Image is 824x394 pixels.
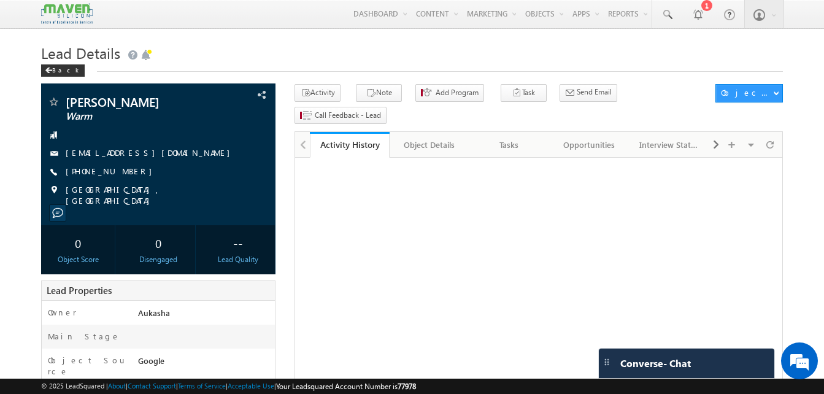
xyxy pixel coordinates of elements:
a: About [108,382,126,390]
button: Add Program [415,84,484,102]
label: Object Source [48,355,126,377]
button: Call Feedback - Lead [295,107,387,125]
img: carter-drag [602,357,612,367]
span: Aukasha [138,307,170,318]
a: Interview Status [630,132,709,158]
span: Your Leadsquared Account Number is [276,382,416,391]
a: Tasks [470,132,550,158]
div: Object Details [399,137,458,152]
a: Back [41,64,91,74]
span: Converse - Chat [620,358,691,369]
a: Contact Support [128,382,176,390]
div: Lead Quality [204,254,272,265]
span: Call Feedback - Lead [315,110,381,121]
a: Opportunities [550,132,630,158]
button: Activity [295,84,341,102]
span: Add Program [436,87,479,98]
div: Back [41,64,85,77]
a: Terms of Service [178,382,226,390]
div: Object Actions [721,87,773,98]
div: Interview Status [639,137,698,152]
span: [GEOGRAPHIC_DATA], [GEOGRAPHIC_DATA] [66,184,255,206]
div: Tasks [480,137,539,152]
div: Opportunities [560,137,618,152]
span: Warm [66,110,210,123]
label: Main Stage [48,331,120,342]
div: Disengaged [125,254,192,265]
a: [EMAIL_ADDRESS][DOMAIN_NAME] [66,147,236,158]
span: 77978 [398,382,416,391]
span: Lead Properties [47,284,112,296]
button: Task [501,84,547,102]
img: Custom Logo [41,3,93,25]
div: Activity History [319,139,380,150]
div: Object Score [44,254,112,265]
span: Send Email [577,87,612,98]
div: 0 [44,231,112,254]
span: Lead Details [41,43,120,63]
span: © 2025 LeadSquared | | | | | [41,380,416,392]
a: Acceptable Use [228,382,274,390]
div: -- [204,231,272,254]
div: 0 [125,231,192,254]
a: Object Details [390,132,469,158]
button: Note [356,84,402,102]
button: Object Actions [715,84,783,102]
div: Google [135,355,275,372]
label: Owner [48,307,77,318]
span: [PERSON_NAME] [66,96,210,108]
span: [PHONE_NUMBER] [66,166,158,178]
a: Activity History [310,132,390,158]
button: Send Email [560,84,617,102]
